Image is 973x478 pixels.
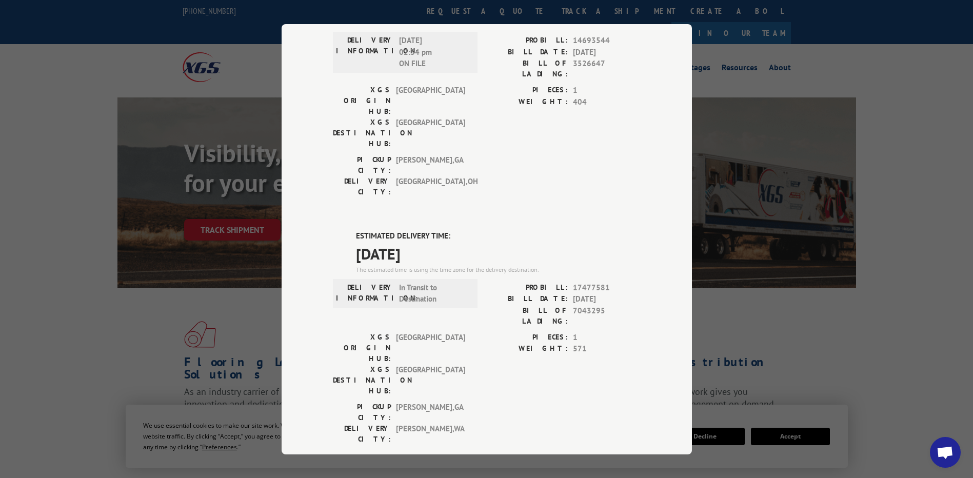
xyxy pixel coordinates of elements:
[396,364,465,396] span: [GEOGRAPHIC_DATA]
[333,331,391,364] label: XGS ORIGIN HUB:
[356,230,641,242] label: ESTIMATED DELIVERY TIME:
[356,265,641,274] div: The estimated time is using the time zone for the delivery destination.
[487,293,568,305] label: BILL DATE:
[487,85,568,96] label: PIECES:
[573,46,641,58] span: [DATE]
[396,154,465,176] span: [PERSON_NAME] , GA
[396,176,465,197] span: [GEOGRAPHIC_DATA] , OH
[930,437,961,468] div: Open chat
[573,85,641,96] span: 1
[333,154,391,176] label: PICKUP CITY:
[487,96,568,108] label: WEIGHT:
[487,331,568,343] label: PIECES:
[396,85,465,117] span: [GEOGRAPHIC_DATA]
[356,4,641,27] span: DELIVERED
[573,343,641,355] span: 571
[487,343,568,355] label: WEIGHT:
[573,305,641,326] span: 7043295
[333,176,391,197] label: DELIVERY CITY:
[573,282,641,293] span: 17477581
[487,35,568,47] label: PROBILL:
[396,401,465,423] span: [PERSON_NAME] , GA
[487,46,568,58] label: BILL DATE:
[399,35,468,70] span: [DATE] 02:34 pm ON FILE
[333,85,391,117] label: XGS ORIGIN HUB:
[573,293,641,305] span: [DATE]
[573,35,641,47] span: 14693544
[487,305,568,326] label: BILL OF LADING:
[336,282,394,305] label: DELIVERY INFORMATION:
[399,282,468,305] span: In Transit to Destination
[333,117,391,149] label: XGS DESTINATION HUB:
[573,96,641,108] span: 404
[356,242,641,265] span: [DATE]
[333,364,391,396] label: XGS DESTINATION HUB:
[333,401,391,423] label: PICKUP CITY:
[396,423,465,444] span: [PERSON_NAME] , WA
[336,35,394,70] label: DELIVERY INFORMATION:
[573,58,641,79] span: 3526647
[573,331,641,343] span: 1
[396,117,465,149] span: [GEOGRAPHIC_DATA]
[396,331,465,364] span: [GEOGRAPHIC_DATA]
[487,58,568,79] label: BILL OF LADING:
[487,282,568,293] label: PROBILL:
[333,423,391,444] label: DELIVERY CITY:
